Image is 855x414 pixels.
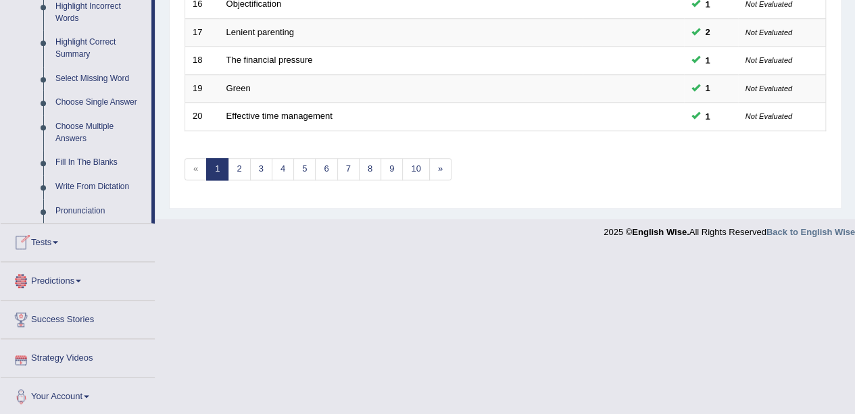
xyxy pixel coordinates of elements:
td: 20 [185,103,219,131]
small: Not Evaluated [746,84,792,93]
td: 19 [185,74,219,103]
a: 3 [250,158,272,180]
a: 1 [206,158,228,180]
span: You can still take this question [700,81,716,95]
strong: English Wise. [632,227,689,237]
a: 8 [359,158,381,180]
a: The financial pressure [226,55,313,65]
td: 18 [185,47,219,75]
a: Pronunciation [49,199,151,224]
td: 17 [185,18,219,47]
a: Choose Multiple Answers [49,115,151,151]
a: Green [226,83,251,93]
span: You can still take this question [700,109,716,124]
a: Choose Single Answer [49,90,151,115]
a: 6 [315,158,337,180]
a: Predictions [1,262,155,296]
a: Highlight Correct Summary [49,30,151,66]
span: « [185,158,207,180]
span: You can still take this question [700,25,716,39]
a: Effective time management [226,111,333,121]
small: Not Evaluated [746,28,792,36]
a: 5 [293,158,316,180]
span: You can still take this question [700,53,716,68]
a: » [429,158,451,180]
a: Your Account [1,378,155,411]
a: 4 [272,158,294,180]
a: Back to English Wise [766,227,855,237]
a: Lenient parenting [226,27,294,37]
a: 10 [402,158,429,180]
a: 7 [337,158,360,180]
a: 2 [228,158,250,180]
a: Fill In The Blanks [49,151,151,175]
a: 9 [381,158,403,180]
small: Not Evaluated [746,112,792,120]
a: Select Missing Word [49,67,151,91]
div: 2025 © All Rights Reserved [604,219,855,238]
small: Not Evaluated [746,56,792,64]
a: Success Stories [1,301,155,334]
a: Strategy Videos [1,339,155,373]
a: Tests [1,224,155,257]
a: Write From Dictation [49,175,151,199]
